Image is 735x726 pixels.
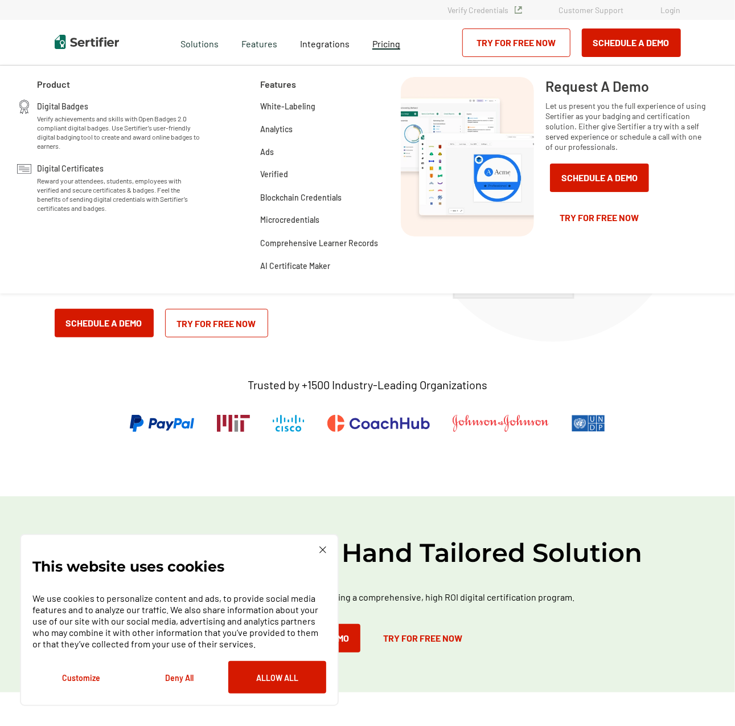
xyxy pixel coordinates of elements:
[37,100,88,111] span: Digital Badges
[180,35,219,50] span: Solutions
[17,100,31,114] img: Digital Badges Icon
[582,28,681,57] button: Schedule a Demo
[260,123,293,134] a: Analytics
[559,5,624,15] a: Customer Support
[661,5,681,15] a: Login
[37,100,200,150] a: Digital BadgesVerify achievements and skills with Open Badges 2.0 compliant digital badges. Use S...
[37,114,200,150] span: Verify achievements and skills with Open Badges 2.0 compliant digital badges. Use Sertifier’s use...
[545,77,649,95] span: Request A Demo
[300,38,350,49] span: Integrations
[37,162,104,173] span: Digital Certificates
[260,191,342,202] a: Blockchain Credentials
[17,162,31,176] img: Digital Certificates Icon
[273,415,305,432] img: Cisco
[32,593,326,650] p: We use cookies to personalize content and ads, to provide social media features and to analyze ou...
[26,536,709,569] h2: Get Started with A Hand Tailored Solution
[217,415,250,432] img: Massachusetts Institute of Technology
[462,28,570,57] a: Try for Free Now
[260,213,319,226] span: Microcredentials
[165,309,268,337] a: Try for Free Now
[241,35,277,50] span: Features
[130,415,194,432] img: PayPal
[260,259,330,271] a: AI Certificate Maker
[55,309,154,337] button: Schedule a Demo
[228,661,326,694] button: Allow All
[260,168,288,181] span: Verified
[448,5,522,15] a: Verify Credentials
[572,415,605,432] img: UNDP
[515,6,522,14] img: Verified
[32,561,224,572] p: This website uses cookies
[453,415,548,432] img: Johnson & Johnson
[260,100,315,111] a: White-Labeling
[319,546,326,553] img: Cookie Popup Close
[260,214,319,225] a: Microcredentials
[372,38,400,49] span: Pricing
[260,168,288,180] a: Verified
[260,236,378,248] a: Comprehensive Learner Records
[678,671,735,726] iframe: Chat Widget
[37,77,70,91] span: Product
[260,77,296,91] span: Features
[260,145,274,157] a: Ads
[55,35,119,49] img: Sertifier | Digital Credentialing Platform
[130,661,228,694] button: Deny All
[300,35,350,50] a: Integrations
[32,661,130,694] button: Customize
[327,415,430,432] img: CoachHub
[545,203,654,232] a: Try for Free Now
[129,590,607,604] p: Connect with our professionals to start building a comprehensive, high ROI digital certification ...
[372,35,400,50] a: Pricing
[37,162,200,213] a: Digital CertificatesReward your attendees, students, employees with verified and secure certifica...
[550,164,649,192] button: Schedule a Demo
[401,77,534,236] img: Request A Demo
[372,624,474,652] a: Try for Free Now
[37,176,200,213] span: Reward your attendees, students, employees with verified and secure certificates & badges. Feel t...
[545,101,707,152] span: Let us present you the full experience of using Sertifier as your badging and certification solut...
[248,378,487,392] p: Trusted by +1500 Industry-Leading Organizations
